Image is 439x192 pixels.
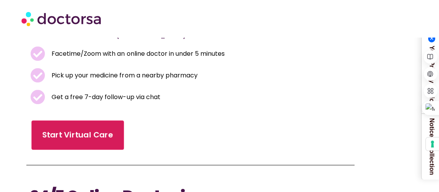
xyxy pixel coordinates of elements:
a: Start Virtual Care [31,120,124,150]
span: Pick up your medicine from a nearby pharmacy [50,70,197,81]
span: Start Virtual Care [42,130,113,141]
button: Your consent preferences for tracking technologies [426,137,439,151]
span: Get a free 7-day follow-up via chat [50,92,160,103]
span: Facetime/Zoom with an online doctor in under 5 minutes [50,48,224,59]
